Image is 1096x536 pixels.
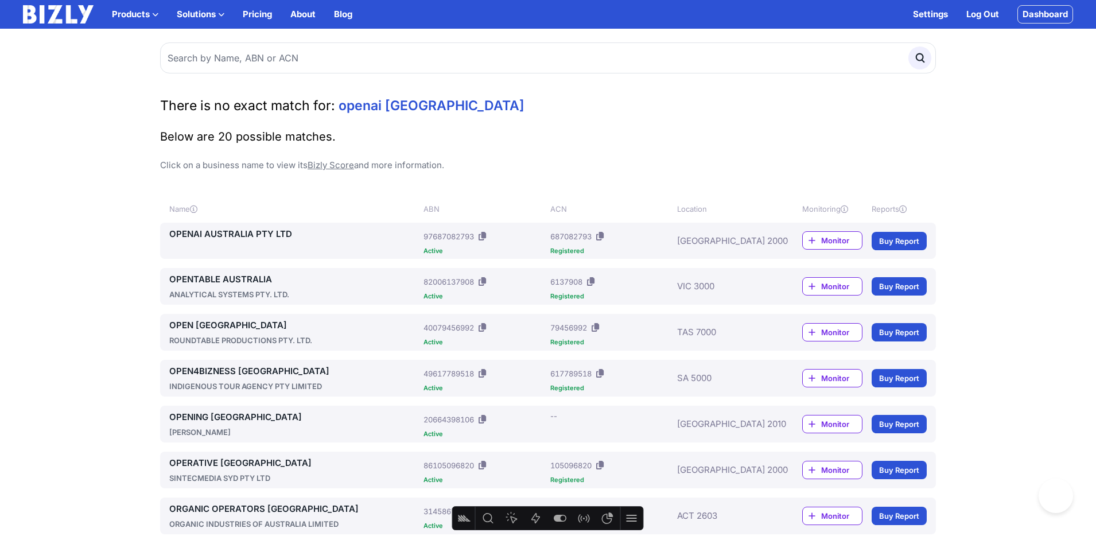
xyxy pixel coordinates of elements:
[550,293,673,300] div: Registered
[802,507,862,525] a: Monitor
[169,273,419,286] a: OPENTABLE AUSTRALIA
[334,7,352,21] a: Blog
[423,477,546,483] div: Active
[169,502,419,516] a: ORGANIC OPERATORS [GEOGRAPHIC_DATA]
[160,42,936,73] input: Search by Name, ABN or ACN
[872,461,927,479] a: Buy Report
[821,464,862,476] span: Monitor
[872,369,927,387] a: Buy Report
[550,368,592,379] div: 617789518
[243,7,272,21] a: Pricing
[423,322,474,333] div: 40079456992
[169,364,419,378] a: OPEN4BIZNESS [GEOGRAPHIC_DATA]
[802,203,862,215] div: Monitoring
[802,461,862,479] a: Monitor
[550,231,592,242] div: 687082793
[423,293,546,300] div: Active
[112,7,158,21] button: Products
[802,231,862,250] a: Monitor
[177,7,224,21] button: Solutions
[550,276,582,288] div: 6137908
[169,380,419,392] div: INDIGENOUS TOUR AGENCY PTY LIMITED
[677,273,768,300] div: VIC 3000
[423,460,474,471] div: 86105096820
[1017,5,1073,24] a: Dashboard
[802,277,862,296] a: Monitor
[550,385,673,391] div: Registered
[423,368,474,379] div: 49617789518
[550,460,592,471] div: 105096820
[423,339,546,345] div: Active
[169,227,419,241] a: OPENAI AUSTRALIA PTY LTD
[169,410,419,424] a: OPENING [GEOGRAPHIC_DATA]
[677,456,768,484] div: [GEOGRAPHIC_DATA] 2000
[677,502,768,530] div: ACT 2603
[160,158,936,172] p: Click on a business name to view its and more information.
[160,98,335,114] span: There is no exact match for:
[872,277,927,296] a: Buy Report
[966,7,999,21] a: Log Out
[169,203,419,215] div: Name
[423,203,546,215] div: ABN
[821,235,862,246] span: Monitor
[677,364,768,392] div: SA 5000
[423,385,546,391] div: Active
[550,203,673,215] div: ACN
[677,410,768,438] div: [GEOGRAPHIC_DATA] 2010
[550,248,673,254] div: Registered
[160,130,336,143] span: Below are 20 possible matches.
[677,203,768,215] div: Location
[821,418,862,430] span: Monitor
[802,369,862,387] a: Monitor
[802,323,862,341] a: Monitor
[872,323,927,341] a: Buy Report
[423,276,474,288] div: 82006137908
[169,426,419,438] div: [PERSON_NAME]
[802,415,862,433] a: Monitor
[550,410,557,422] div: --
[423,431,546,437] div: Active
[308,160,354,170] a: Bizly Score
[550,322,587,333] div: 79456992
[677,227,768,254] div: [GEOGRAPHIC_DATA] 2000
[1039,479,1073,513] iframe: Toggle Customer Support
[913,7,948,21] a: Settings
[821,510,862,522] span: Monitor
[169,319,419,332] a: OPEN [GEOGRAPHIC_DATA]
[821,372,862,384] span: Monitor
[423,506,474,517] div: 31458679398
[550,502,557,514] div: --
[872,203,927,215] div: Reports
[677,319,768,346] div: TAS 7000
[339,98,524,114] span: openai [GEOGRAPHIC_DATA]
[169,456,419,470] a: OPERATIVE [GEOGRAPHIC_DATA]
[872,232,927,250] a: Buy Report
[169,472,419,484] div: SINTECMEDIA SYD PTY LTD
[550,339,673,345] div: Registered
[423,231,474,242] div: 97687082793
[169,335,419,346] div: ROUNDTABLE PRODUCTIONS PTY. LTD.
[290,7,316,21] a: About
[872,507,927,525] a: Buy Report
[821,281,862,292] span: Monitor
[169,518,419,530] div: ORGANIC INDUSTRIES OF AUSTRALIA LIMITED
[550,477,673,483] div: Registered
[821,327,862,338] span: Monitor
[423,414,474,425] div: 20664398106
[872,415,927,433] a: Buy Report
[423,248,546,254] div: Active
[423,523,546,529] div: Active
[169,289,419,300] div: ANALYTICAL SYSTEMS PTY. LTD.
